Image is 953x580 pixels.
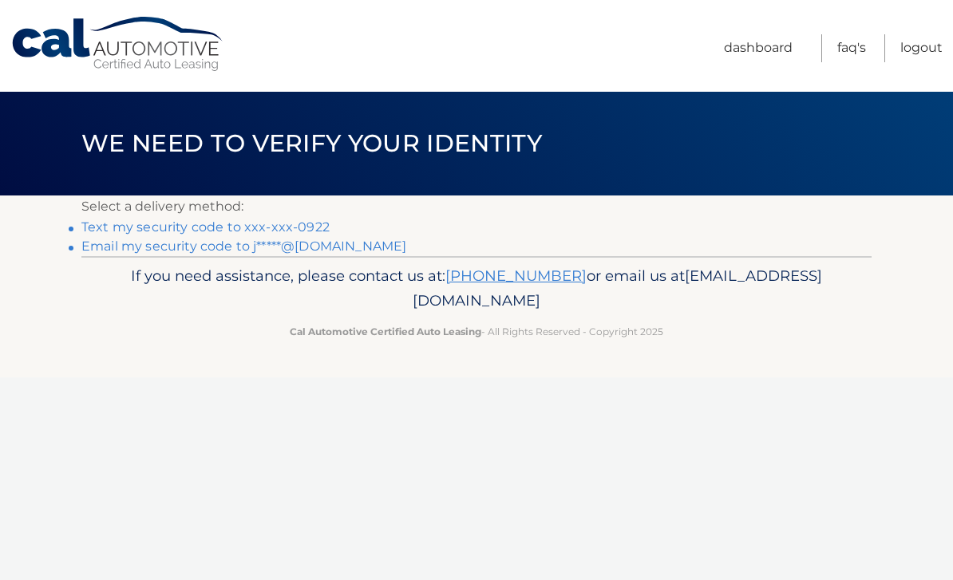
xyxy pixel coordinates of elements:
[92,263,861,314] p: If you need assistance, please contact us at: or email us at
[837,34,866,62] a: FAQ's
[81,195,872,218] p: Select a delivery method:
[724,34,793,62] a: Dashboard
[81,219,330,235] a: Text my security code to xxx-xxx-0922
[81,128,542,158] span: We need to verify your identity
[10,16,226,73] a: Cal Automotive
[92,323,861,340] p: - All Rights Reserved - Copyright 2025
[81,239,406,254] a: Email my security code to j*****@[DOMAIN_NAME]
[900,34,943,62] a: Logout
[445,266,587,285] a: [PHONE_NUMBER]
[290,326,481,337] strong: Cal Automotive Certified Auto Leasing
